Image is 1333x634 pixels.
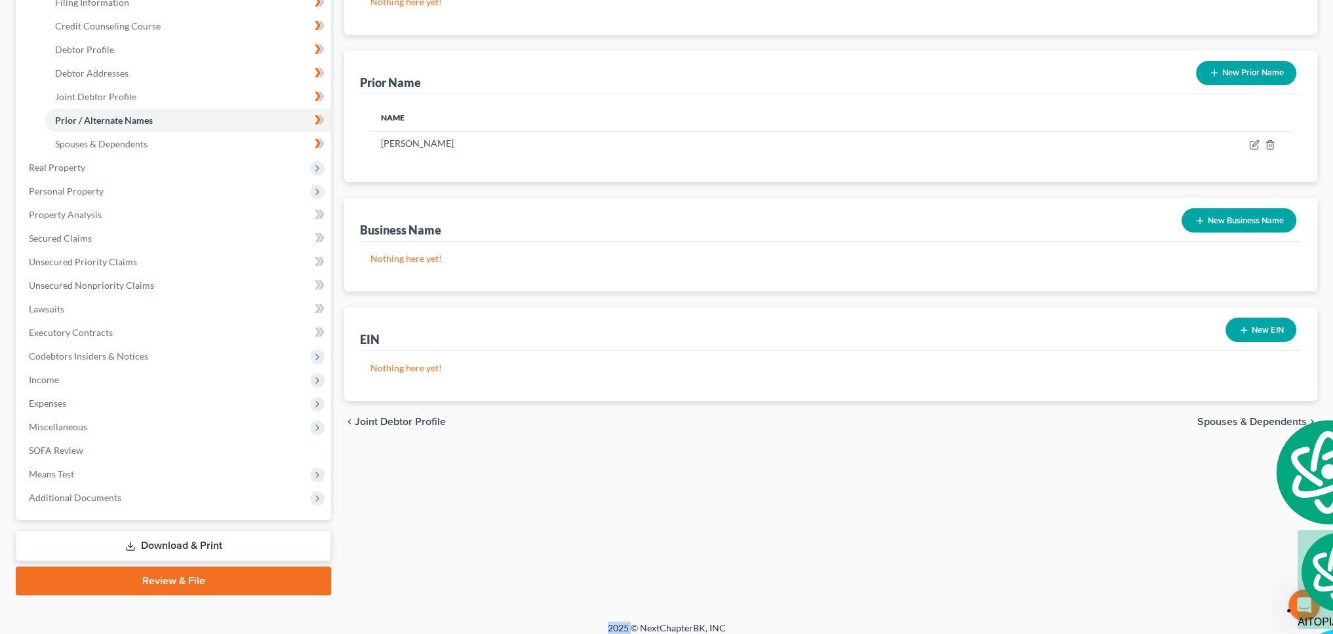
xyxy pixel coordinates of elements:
a: Download & Print [16,531,331,561]
span: Debtor Profile [55,44,114,55]
i: chevron_right [1307,417,1317,427]
span: Property Analysis [29,209,102,220]
span: Means Test [29,468,74,479]
span: Additional Documents [29,492,121,503]
a: Review & File [16,567,331,595]
span: Executory Contracts [29,327,113,338]
p: Nothing here yet! [370,362,1291,375]
span: Codebtors Insiders & Notices [29,350,148,362]
span: Prior / Alternate Names [55,115,153,126]
a: Debtor Addresses [45,62,331,85]
a: SOFA Review [18,439,331,462]
span: Expenses [29,398,66,409]
th: Name [370,105,961,131]
span: Secured Claims [29,233,92,244]
span: Lawsuits [29,303,64,314]
td: [PERSON_NAME] [370,131,961,156]
a: Joint Debtor Profile [45,85,331,109]
span: Unsecured Nonpriority Claims [29,280,154,291]
a: Unsecured Priority Claims [18,250,331,274]
button: New Prior Name [1196,61,1296,85]
span: Income [29,374,59,385]
span: Miscellaneous [29,421,87,432]
a: Debtor Profile [45,38,331,62]
div: Prior Name [360,75,421,90]
span: Joint Debtor Profile [55,91,136,102]
span: Debtor Addresses [55,67,129,79]
button: New Business Name [1182,208,1296,233]
a: Spouses & Dependents [45,132,331,156]
span: SOFA Review [29,445,83,456]
button: chevron_left Joint Debtor Profile [344,417,446,427]
a: Credit Counseling Course [45,14,331,38]
i: chevron_left [344,417,355,427]
span: Credit Counseling Course [55,20,161,31]
span: Joint Debtor Profile [355,417,446,427]
span: Unsecured Priority Claims [29,256,137,267]
a: Unsecured Nonpriority Claims [18,274,331,297]
span: Spouses & Dependents [55,138,148,149]
button: Spouses & Dependents chevron_right [1197,417,1317,427]
a: Lawsuits [18,297,331,321]
a: Executory Contracts [18,321,331,345]
a: Prior / Alternate Names [45,109,331,132]
span: Personal Property [29,185,104,196]
p: Nothing here yet! [370,252,1291,265]
button: New EIN [1225,318,1296,342]
a: Secured Claims [18,227,331,250]
div: Business Name [360,222,441,238]
span: Real Property [29,162,85,173]
span: Spouses & Dependents [1197,417,1307,427]
div: EIN [360,331,380,347]
a: Property Analysis [18,203,331,227]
